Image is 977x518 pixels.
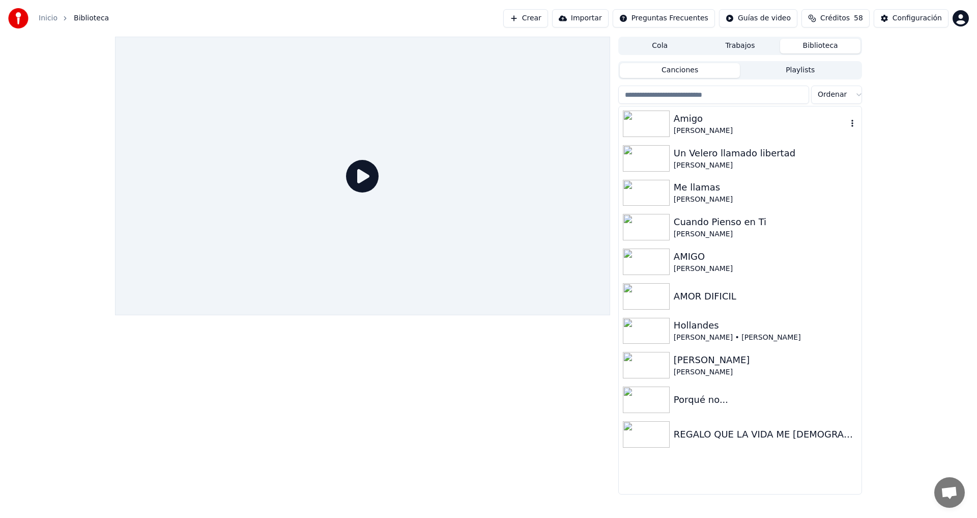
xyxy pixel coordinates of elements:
[740,63,860,78] button: Playlists
[674,112,847,126] div: Amigo
[8,8,28,29] img: youka
[620,39,700,53] button: Cola
[674,146,857,160] div: Un Velero llamado libertad
[503,9,548,28] button: Crear
[674,289,857,304] div: AMOR DIFICIL
[700,39,781,53] button: Trabajos
[801,9,870,28] button: Créditos58
[674,264,857,274] div: [PERSON_NAME]
[934,477,965,508] div: Chat abierto
[674,250,857,264] div: AMIGO
[674,160,857,171] div: [PERSON_NAME]
[818,90,847,100] span: Ordenar
[854,13,863,23] span: 58
[893,13,942,23] div: Configuración
[674,215,857,229] div: Cuando Pienso en Ti
[674,333,857,343] div: [PERSON_NAME] • [PERSON_NAME]
[674,427,857,442] div: REGALO QUE LA VIDA ME [DEMOGRAPHIC_DATA]
[674,126,847,136] div: [PERSON_NAME]
[674,180,857,195] div: Me llamas
[620,63,740,78] button: Canciones
[719,9,797,28] button: Guías de video
[674,318,857,333] div: Hollandes
[674,367,857,377] div: [PERSON_NAME]
[39,13,109,23] nav: breadcrumb
[39,13,58,23] a: Inicio
[820,13,850,23] span: Créditos
[613,9,715,28] button: Preguntas Frecuentes
[674,229,857,239] div: [PERSON_NAME]
[674,195,857,205] div: [PERSON_NAME]
[552,9,609,28] button: Importar
[674,393,857,407] div: Porqué no...
[74,13,109,23] span: Biblioteca
[780,39,860,53] button: Biblioteca
[674,353,857,367] div: [PERSON_NAME]
[874,9,949,28] button: Configuración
